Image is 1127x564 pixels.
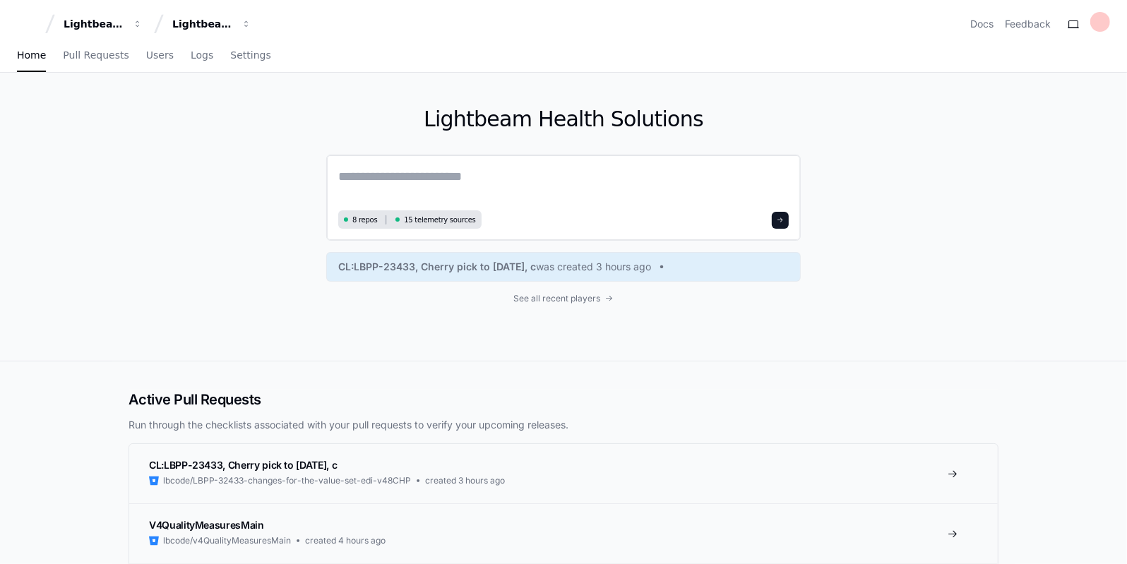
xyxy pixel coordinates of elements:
span: CL:LBPP-23433, Cherry pick to [DATE], c [338,260,536,274]
span: Pull Requests [63,51,129,59]
span: 15 telemetry sources [404,215,475,225]
span: See all recent players [514,293,601,304]
span: was created 3 hours ago [536,260,651,274]
p: Run through the checklists associated with your pull requests to verify your upcoming releases. [129,418,998,432]
span: lbcode/v4QualityMeasuresMain [163,535,291,546]
a: See all recent players [326,293,801,304]
a: Docs [970,17,994,31]
span: lbcode/LBPP-32433-changes-for-the-value-set-edi-v48CHP [163,475,411,486]
h2: Active Pull Requests [129,390,998,409]
span: created 4 hours ago [305,535,386,546]
span: Settings [230,51,270,59]
a: Users [146,40,174,72]
span: Logs [191,51,213,59]
span: created 3 hours ago [425,475,505,486]
button: Feedback [1005,17,1051,31]
span: V4QualityMeasuresMain [149,519,264,531]
div: Lightbeam Health Solutions [172,17,233,31]
button: Lightbeam Health [58,11,148,37]
button: Lightbeam Health Solutions [167,11,257,37]
span: 8 repos [352,215,378,225]
a: CL:LBPP-23433, Cherry pick to [DATE], clbcode/LBPP-32433-changes-for-the-value-set-edi-v48CHPcrea... [129,444,998,503]
a: V4QualityMeasuresMainlbcode/v4QualityMeasuresMaincreated 4 hours ago [129,503,998,563]
a: CL:LBPP-23433, Cherry pick to [DATE], cwas created 3 hours ago [338,260,789,274]
h1: Lightbeam Health Solutions [326,107,801,132]
span: Users [146,51,174,59]
a: Pull Requests [63,40,129,72]
a: Settings [230,40,270,72]
span: CL:LBPP-23433, Cherry pick to [DATE], c [149,459,337,471]
div: Lightbeam Health [64,17,124,31]
a: Logs [191,40,213,72]
a: Home [17,40,46,72]
span: Home [17,51,46,59]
